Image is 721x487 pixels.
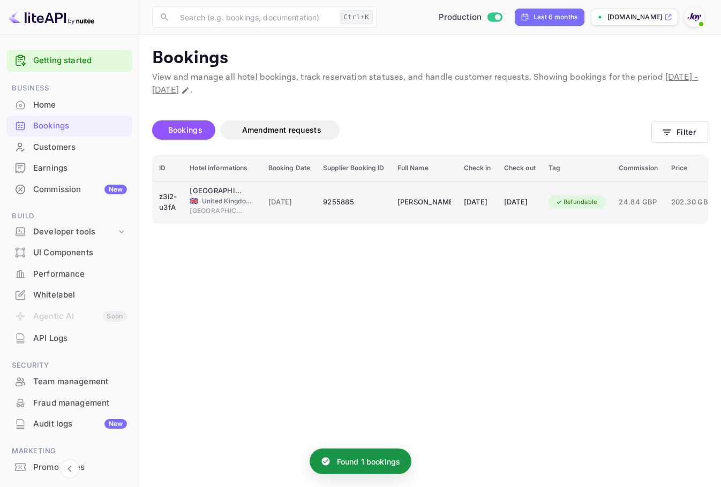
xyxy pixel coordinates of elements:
div: Fraud management [33,397,127,409]
a: CommissionNew [6,179,132,199]
span: Business [6,82,132,94]
a: Fraud management [6,393,132,413]
a: Performance [6,264,132,284]
span: Production [439,11,482,24]
span: Build [6,210,132,222]
div: Team management [33,376,127,388]
div: [DATE] [464,194,491,211]
div: Benita Nwulu [397,194,451,211]
div: Fraud management [6,393,132,414]
div: Village Hotel Aberdeen [190,186,243,196]
div: Customers [33,141,127,154]
div: Bookings [6,116,132,136]
img: With Joy [686,9,703,26]
div: Audit logs [33,418,127,430]
span: United Kingdom of [GEOGRAPHIC_DATA] and [GEOGRAPHIC_DATA] [202,196,256,206]
div: Earnings [33,162,127,174]
div: API Logs [6,328,132,349]
a: Promo codes [6,457,132,477]
a: Getting started [33,55,127,67]
p: Found 1 bookings [337,456,400,467]
th: Check out [498,155,542,181]
div: [DATE] [504,194,536,211]
div: Audit logsNew [6,414,132,435]
span: Amendment requests [242,125,321,134]
div: Refundable [549,195,604,209]
div: Customers [6,137,132,158]
div: UI Components [6,242,132,263]
div: Team management [6,371,132,392]
a: Customers [6,137,132,157]
div: Promo codes [6,457,132,478]
div: Switch to Sandbox mode [434,11,507,24]
div: CommissionNew [6,179,132,200]
div: Developer tools [33,226,116,238]
th: ID [153,155,183,181]
div: Home [33,99,127,111]
div: New [104,185,127,194]
a: UI Components [6,242,132,262]
th: Booking Date [262,155,317,181]
div: Performance [6,264,132,285]
div: Earnings [6,158,132,179]
div: account-settings tabs [152,120,651,140]
div: Home [6,95,132,116]
th: Check in [457,155,498,181]
div: Promo codes [33,461,127,474]
span: 24.84 GBP [619,196,658,208]
span: Marketing [6,445,132,457]
span: Bookings [168,125,202,134]
th: Tag [542,155,613,181]
div: Performance [33,268,127,280]
a: Whitelabel [6,285,132,305]
input: Search (e.g. bookings, documentation) [174,6,335,28]
div: Commission [33,184,127,196]
a: Team management [6,371,132,391]
div: Whitelabel [33,289,127,301]
a: Audit logsNew [6,414,132,433]
span: [GEOGRAPHIC_DATA] [190,206,243,216]
a: Earnings [6,158,132,178]
div: z3i2-u3fA [159,194,177,211]
span: [DATE] - [DATE] [152,72,698,96]
div: 9255885 [323,194,384,211]
div: Last 6 months [534,12,577,22]
div: Developer tools [6,223,132,241]
th: Supplier Booking ID [317,155,390,181]
p: View and manage all hotel bookings, track reservation statuses, and handle customer requests. Sho... [152,71,708,97]
a: Home [6,95,132,115]
span: Security [6,360,132,371]
button: Filter [651,121,708,143]
div: Whitelabel [6,285,132,306]
div: Ctrl+K [340,10,373,24]
th: Commission [612,155,664,181]
button: Collapse navigation [60,459,79,478]
th: Full Name [391,155,457,181]
div: Getting started [6,50,132,72]
div: New [104,419,127,429]
button: Change date range [180,85,191,96]
a: API Logs [6,328,132,348]
img: LiteAPI logo [9,9,94,26]
th: Hotel informations [183,155,261,181]
a: Bookings [6,116,132,135]
p: [DOMAIN_NAME] [607,12,662,22]
p: Bookings [152,48,708,69]
span: United Kingdom of Great Britain and Northern Ireland [190,197,198,204]
div: Bookings [33,120,127,132]
div: UI Components [33,247,127,259]
span: [DATE] [268,196,311,208]
div: API Logs [33,332,127,345]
